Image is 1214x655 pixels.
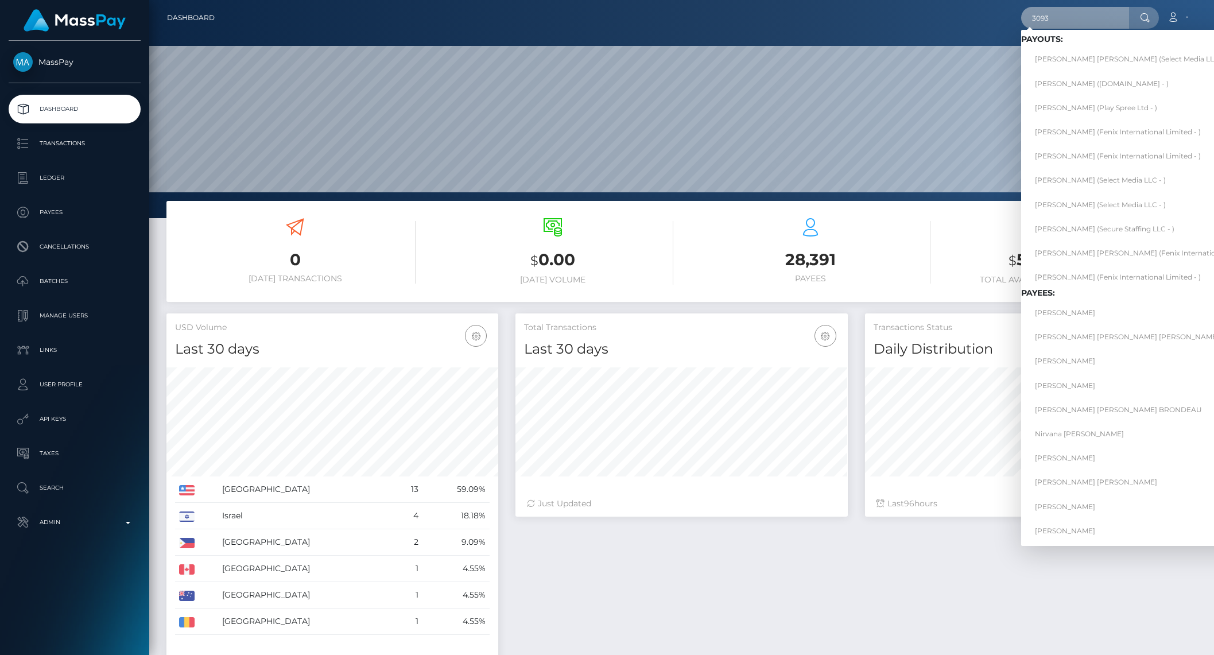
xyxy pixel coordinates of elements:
td: 59.09% [422,476,490,503]
td: [GEOGRAPHIC_DATA] [218,609,394,635]
p: Search [13,479,136,497]
h5: Transactions Status [874,322,1188,334]
img: IL.png [179,511,195,522]
div: Last hours [876,498,1185,510]
p: Payees [13,204,136,221]
td: 18.18% [422,503,490,529]
p: Ledger [13,169,136,187]
h3: 0.00 [433,249,673,272]
img: AU.png [179,591,195,601]
a: Links [9,336,141,365]
td: 1 [394,556,422,582]
p: User Profile [13,376,136,393]
a: Dashboard [9,95,141,123]
td: [GEOGRAPHIC_DATA] [218,556,394,582]
td: 4.55% [422,556,490,582]
a: Cancellations [9,232,141,261]
td: 4.55% [422,609,490,635]
td: [GEOGRAPHIC_DATA] [218,582,394,609]
img: RO.png [179,617,195,627]
small: $ [530,253,538,269]
a: Payees [9,198,141,227]
p: Transactions [13,135,136,152]
small: $ [1009,253,1017,269]
a: Transactions [9,129,141,158]
h3: 57,596,887.58 [948,249,1188,272]
h4: Last 30 days [175,339,490,359]
h6: [DATE] Transactions [175,274,416,284]
td: 4 [394,503,422,529]
p: Manage Users [13,307,136,324]
td: Israel [218,503,394,529]
td: [GEOGRAPHIC_DATA] [218,476,394,503]
img: PH.png [179,538,195,548]
img: US.png [179,485,195,495]
h6: [DATE] Volume [433,275,673,285]
td: 13 [394,476,422,503]
td: 1 [394,609,422,635]
a: Batches [9,267,141,296]
h5: USD Volume [175,322,490,334]
h4: Daily Distribution [874,339,1188,359]
img: MassPay [13,52,33,72]
td: 9.09% [422,529,490,556]
a: Dashboard [167,6,215,30]
a: Admin [9,508,141,537]
input: Search... [1021,7,1129,29]
p: Batches [13,273,136,290]
a: Taxes [9,439,141,468]
h3: 28,391 [691,249,931,271]
h5: Total Transactions [524,322,839,334]
p: Links [13,342,136,359]
p: Admin [13,514,136,531]
a: Ledger [9,164,141,192]
a: Manage Users [9,301,141,330]
h6: Total Available Balance for Payouts [948,275,1188,285]
a: Search [9,474,141,502]
td: [GEOGRAPHIC_DATA] [218,529,394,556]
h4: Last 30 days [524,339,839,359]
div: Just Updated [527,498,836,510]
td: 4.55% [422,582,490,609]
p: Taxes [13,445,136,462]
td: 2 [394,529,422,556]
a: API Keys [9,405,141,433]
img: MassPay Logo [24,9,126,32]
h3: 0 [175,249,416,271]
a: User Profile [9,370,141,399]
span: MassPay [9,57,141,67]
td: 1 [394,582,422,609]
p: Cancellations [13,238,136,255]
h6: Payees [691,274,931,284]
img: CA.png [179,564,195,575]
p: Dashboard [13,100,136,118]
span: 96 [904,498,914,509]
p: API Keys [13,410,136,428]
